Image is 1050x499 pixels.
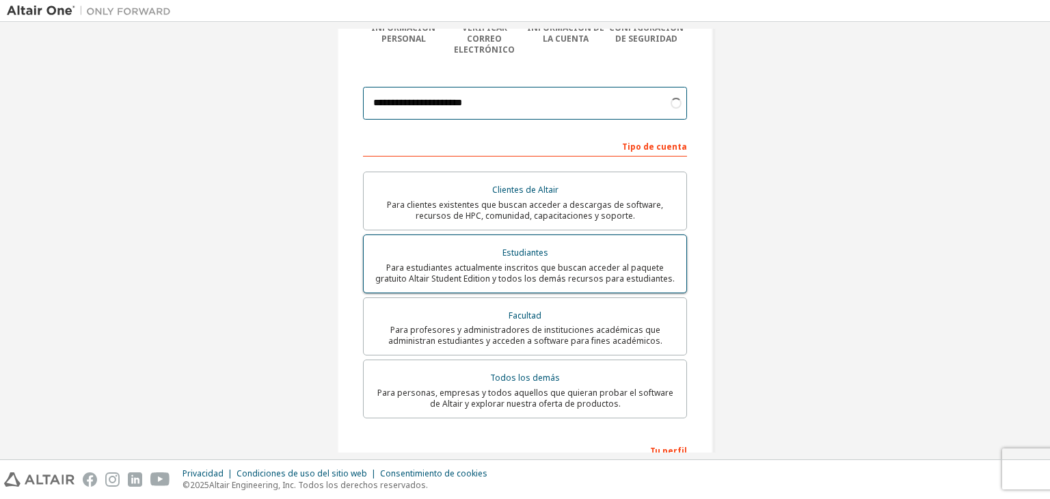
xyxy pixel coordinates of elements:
[509,310,541,321] font: Facultad
[190,479,209,491] font: 2025
[527,22,604,44] font: Información de la cuenta
[83,472,97,487] img: facebook.svg
[209,479,428,491] font: Altair Engineering, Inc. Todos los derechos reservados.
[375,262,675,284] font: Para estudiantes actualmente inscritos que buscan acceder al paquete gratuito Altair Student Edit...
[237,468,367,479] font: Condiciones de uso del sitio web
[454,22,515,55] font: Verificar correo electrónico
[388,324,662,347] font: Para profesores y administradores de instituciones académicas que administran estudiantes y acced...
[377,387,673,409] font: Para personas, empresas y todos aquellos que quieran probar el software de Altair y explorar nues...
[387,199,663,221] font: Para clientes existentes que buscan acceder a descargas de software, recursos de HPC, comunidad, ...
[490,372,560,383] font: Todos los demás
[371,22,435,44] font: Información personal
[622,141,687,152] font: Tipo de cuenta
[492,184,558,195] font: Clientes de Altair
[4,472,75,487] img: altair_logo.svg
[609,22,684,44] font: Configuración de seguridad
[380,468,487,479] font: Consentimiento de cookies
[7,4,178,18] img: Altair Uno
[650,445,687,457] font: Tu perfil
[150,472,170,487] img: youtube.svg
[105,472,120,487] img: instagram.svg
[183,468,224,479] font: Privacidad
[183,479,190,491] font: ©
[128,472,142,487] img: linkedin.svg
[502,247,548,258] font: Estudiantes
